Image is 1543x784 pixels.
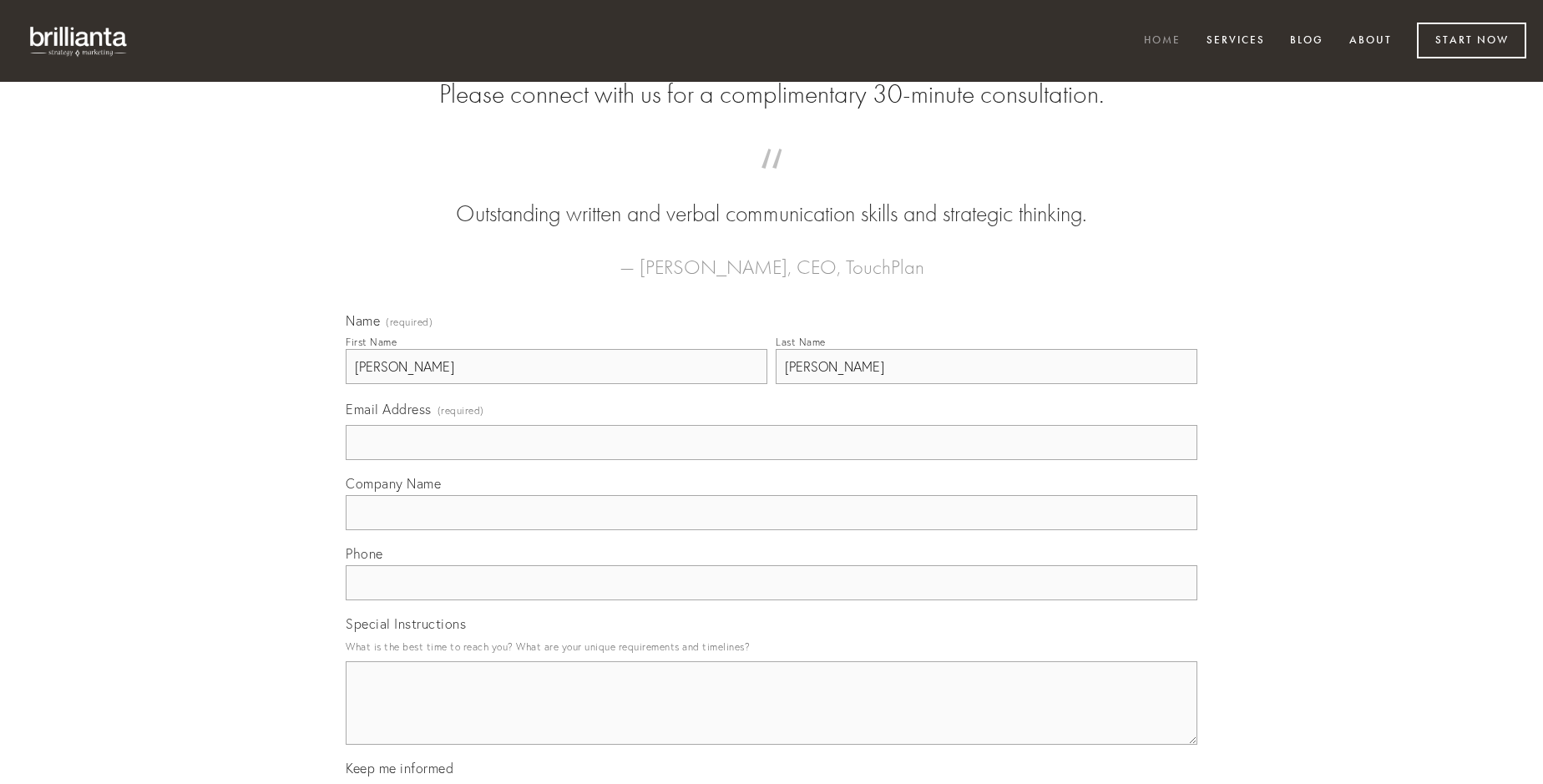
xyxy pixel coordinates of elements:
[346,78,1197,110] h2: Please connect with us for a complimentary 30-minute consultation.
[346,760,453,776] span: Keep me informed
[386,317,433,327] span: (required)
[1417,23,1526,58] a: Start Now
[346,475,441,492] span: Company Name
[1338,28,1403,55] a: About
[776,336,826,348] div: Last Name
[372,230,1171,284] figcaption: — [PERSON_NAME], CEO, TouchPlan
[1133,28,1191,55] a: Home
[17,17,142,65] img: brillianta - research, strategy, marketing
[346,401,432,417] span: Email Address
[346,635,1197,658] p: What is the best time to reach you? What are your unique requirements and timelines?
[372,165,1171,198] span: “
[346,312,380,329] span: Name
[346,545,383,562] span: Phone
[1196,28,1276,55] a: Services
[372,165,1171,230] blockquote: Outstanding written and verbal communication skills and strategic thinking.
[1279,28,1334,55] a: Blog
[346,615,466,632] span: Special Instructions
[346,336,397,348] div: First Name
[438,399,484,422] span: (required)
